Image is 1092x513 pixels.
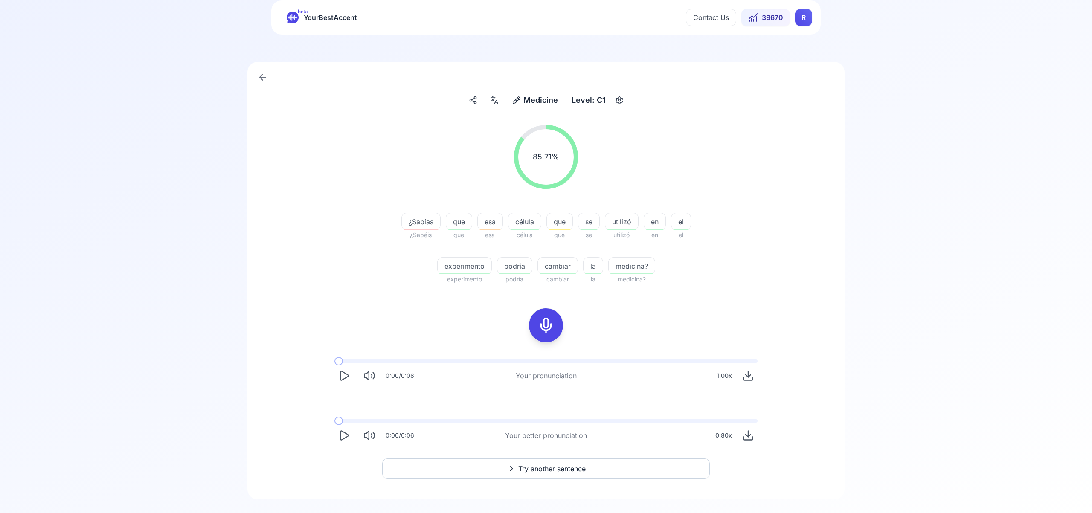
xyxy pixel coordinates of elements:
[386,371,414,380] div: 0:00 / 0:08
[583,274,603,284] span: la
[360,426,379,445] button: Mute
[509,93,561,108] button: Medicine
[298,8,308,15] span: beta
[304,12,357,23] span: YourBestAccent
[446,213,472,230] button: que
[739,426,758,445] button: Download audio
[438,261,491,271] span: experimento
[671,217,691,227] span: el
[609,261,655,271] span: medicina?
[538,261,578,271] span: cambiar
[537,257,578,274] button: cambiar
[686,9,736,26] button: Contact Us
[497,257,532,274] button: podría
[505,430,587,441] div: Your better pronunciation
[446,217,472,227] span: que
[644,213,666,230] button: en
[584,261,603,271] span: la
[280,12,364,23] a: betaYourBestAccent
[437,257,492,274] button: experimento
[608,274,655,284] span: medicina?
[537,274,578,284] span: cambiar
[568,93,609,108] div: Level: C1
[671,230,691,240] span: el
[497,274,532,284] span: podría
[523,94,558,106] span: Medicine
[739,366,758,385] button: Download audio
[446,230,472,240] span: que
[360,366,379,385] button: Mute
[608,257,655,274] button: medicina?
[605,213,639,230] button: utilizó
[605,217,638,227] span: utilizó
[644,230,666,240] span: en
[508,230,541,240] span: célula
[497,261,532,271] span: podría
[533,151,559,163] span: 85.71 %
[713,367,735,384] div: 1.00 x
[478,217,502,227] span: esa
[546,230,573,240] span: que
[477,230,503,240] span: esa
[477,213,503,230] button: esa
[401,213,441,230] button: ¿Sabías
[712,427,735,444] div: 0.80 x
[605,230,639,240] span: utilizó
[578,213,600,230] button: se
[762,12,783,23] span: 39670
[401,230,441,240] span: ¿Sabéis
[741,9,790,26] button: 39670
[547,217,572,227] span: que
[437,274,492,284] span: experimento
[568,93,626,108] button: Level: C1
[795,9,812,26] button: RR
[578,217,599,227] span: se
[518,464,586,474] span: Try another sentence
[516,371,577,381] div: Your pronunciation
[382,458,710,479] button: Try another sentence
[508,213,541,230] button: célula
[508,217,541,227] span: célula
[795,9,812,26] div: R
[386,431,414,440] div: 0:00 / 0:06
[402,217,440,227] span: ¿Sabías
[334,426,353,445] button: Play
[644,217,665,227] span: en
[583,257,603,274] button: la
[546,213,573,230] button: que
[671,213,691,230] button: el
[578,230,600,240] span: se
[334,366,353,385] button: Play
